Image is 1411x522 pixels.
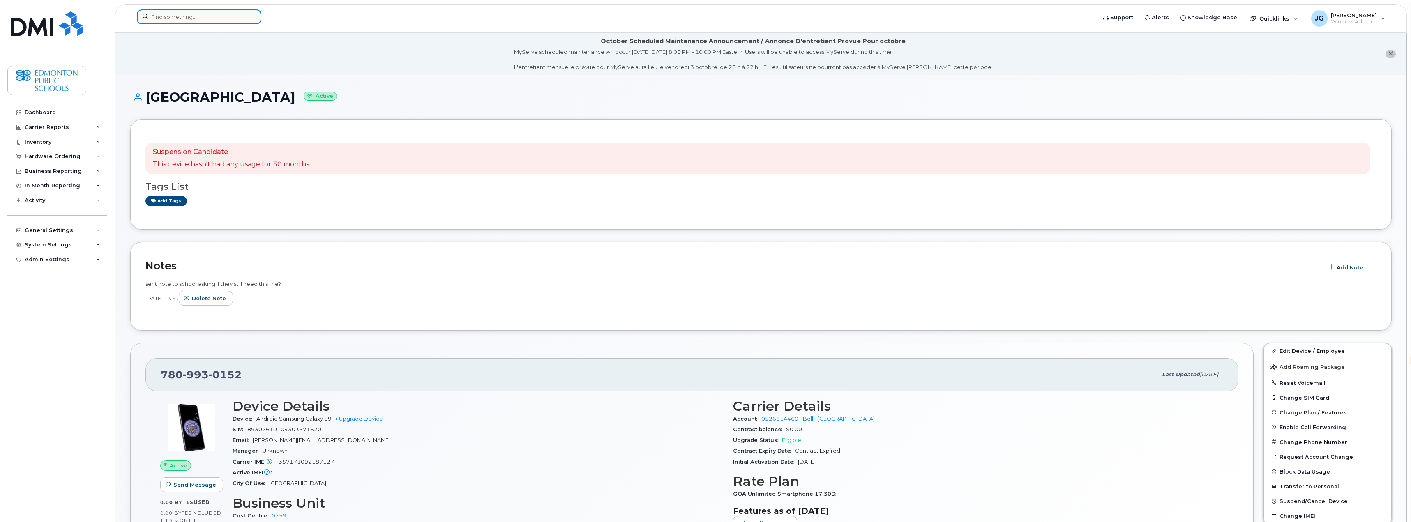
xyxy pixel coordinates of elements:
[733,399,1224,414] h3: Carrier Details
[194,499,210,505] span: used
[233,496,723,511] h3: Business Unit
[145,260,1319,272] h2: Notes
[1264,343,1391,358] a: Edit Device / Employee
[233,448,263,454] span: Manager
[160,477,223,492] button: Send Message
[233,513,272,519] span: Cost Centre
[233,480,269,486] span: City Of Use
[786,426,802,432] span: $0.00
[1264,435,1391,449] button: Change Phone Number
[1264,405,1391,420] button: Change Plan / Features
[233,416,256,422] span: Device
[145,281,281,287] span: sent note to school asking if they still need this line?
[179,291,233,306] button: Delete note
[795,448,840,454] span: Contract Expired
[1264,420,1391,435] button: Enable Call Forwarding
[145,196,187,206] a: Add tags
[145,182,1376,192] h3: Tags List
[733,459,798,465] span: Initial Activation Date
[247,426,321,432] span: 89302610104303571620
[1264,375,1391,390] button: Reset Voicemail
[1386,50,1396,58] button: close notification
[276,469,281,476] span: —
[161,368,242,381] span: 780
[601,37,906,46] div: October Scheduled Maintenance Announcement / Annonce D'entretient Prévue Pour octobre
[733,448,795,454] span: Contract Expiry Date
[173,481,216,489] span: Send Message
[170,462,187,469] span: Active
[1270,364,1345,372] span: Add Roaming Package
[233,469,276,476] span: Active IMEI
[1264,358,1391,375] button: Add Roaming Package
[253,437,390,443] span: [PERSON_NAME][EMAIL_ADDRESS][DOMAIN_NAME]
[335,416,383,422] a: + Upgrade Device
[233,437,253,443] span: Email
[1264,390,1391,405] button: Change SIM Card
[1264,449,1391,464] button: Request Account Change
[733,416,761,422] span: Account
[145,295,163,302] span: [DATE]
[192,294,226,302] span: Delete note
[160,499,194,505] span: 0.00 Bytes
[160,510,191,516] span: 0.00 Bytes
[798,459,816,465] span: [DATE]
[733,506,1224,516] h3: Features as of [DATE]
[1264,479,1391,494] button: Transfer to Personal
[304,92,337,101] small: Active
[782,437,801,443] span: Eligible
[1264,464,1391,479] button: Block Data Usage
[233,459,279,465] span: Carrier IMEI
[733,491,840,497] span: GOA Unlimited Smartphone 17 30D
[733,474,1224,489] h3: Rate Plan
[209,368,242,381] span: 0152
[164,295,179,302] span: 13:57
[269,480,326,486] span: [GEOGRAPHIC_DATA]
[272,513,286,519] a: 0259
[233,426,247,432] span: SIM
[233,399,723,414] h3: Device Details
[1337,264,1363,271] span: Add Note
[1264,494,1391,508] button: Suspend/Cancel Device
[733,426,786,432] span: Contract balance
[514,48,993,71] div: MyServe scheduled maintenance will occur [DATE][DATE] 8:00 PM - 10:00 PM Eastern. Users will be u...
[279,459,334,465] span: 357171092187127
[263,448,288,454] span: Unknown
[733,437,782,443] span: Upgrade Status
[1200,371,1218,377] span: [DATE]
[153,160,309,169] p: This device hasn't had any usage for 30 months
[1323,260,1370,275] button: Add Note
[1162,371,1200,377] span: Last updated
[153,147,309,157] p: Suspension Candidate
[256,416,332,422] span: Android Samsung Galaxy S9
[167,403,216,452] img: image20231002-3703462-jx8xvz.jpeg
[1280,409,1347,415] span: Change Plan / Features
[1280,498,1348,504] span: Suspend/Cancel Device
[183,368,209,381] span: 993
[1280,424,1346,430] span: Enable Call Forwarding
[761,416,875,422] a: 0526614460 - Bell - [GEOGRAPHIC_DATA]
[130,90,1392,104] h1: [GEOGRAPHIC_DATA]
